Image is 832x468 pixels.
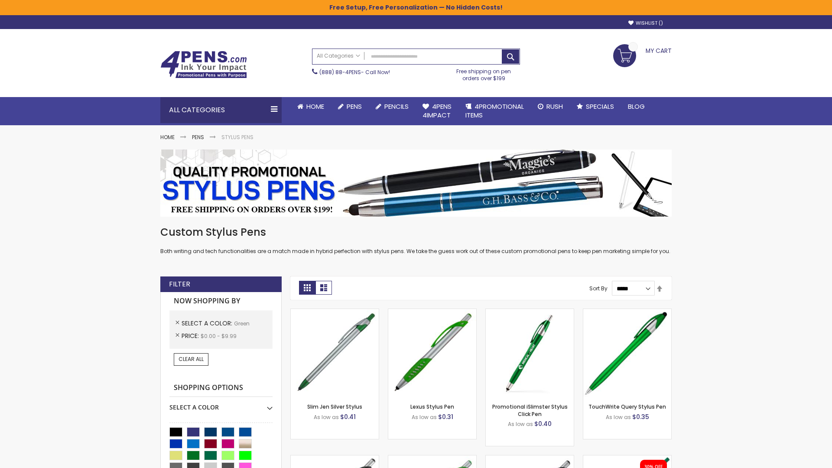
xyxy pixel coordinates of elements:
[632,413,649,421] span: $0.35
[234,320,250,327] span: Green
[179,355,204,363] span: Clear All
[312,49,364,63] a: All Categories
[465,102,524,120] span: 4PROMOTIONAL ITEMS
[314,413,339,421] span: As low as
[160,133,175,141] a: Home
[182,319,234,328] span: Select A Color
[160,97,282,123] div: All Categories
[628,102,645,111] span: Blog
[570,97,621,116] a: Specials
[412,413,437,421] span: As low as
[169,397,273,412] div: Select A Color
[492,403,568,417] a: Promotional iSlimster Stylus Click Pen
[340,413,356,421] span: $0.41
[347,102,362,111] span: Pens
[169,379,273,397] strong: Shopping Options
[319,68,390,76] span: - Call Now!
[458,97,531,125] a: 4PROMOTIONALITEMS
[410,403,454,410] a: Lexus Stylus Pen
[606,413,631,421] span: As low as
[160,51,247,78] img: 4Pens Custom Pens and Promotional Products
[448,65,520,82] div: Free shipping on pen orders over $199
[508,420,533,428] span: As low as
[486,455,574,462] a: Lexus Metallic Stylus Pen-Green
[291,309,379,316] a: Slim Jen Silver Stylus-Green
[291,309,379,397] img: Slim Jen Silver Stylus-Green
[169,292,273,310] strong: Now Shopping by
[160,225,672,239] h1: Custom Stylus Pens
[388,309,476,397] img: Lexus Stylus Pen-Green
[628,20,663,26] a: Wishlist
[583,309,671,397] img: TouchWrite Query Stylus Pen-Green
[621,97,652,116] a: Blog
[331,97,369,116] a: Pens
[201,332,237,340] span: $0.00 - $9.99
[192,133,204,141] a: Pens
[416,97,458,125] a: 4Pens4impact
[384,102,409,111] span: Pencils
[486,309,574,397] img: Promotional iSlimster Stylus Click Pen-Green
[589,285,608,292] label: Sort By
[319,68,361,76] a: (888) 88-4PENS
[299,281,315,295] strong: Grid
[182,331,201,340] span: Price
[583,455,671,462] a: iSlimster II - Full Color-Green
[438,413,453,421] span: $0.31
[531,97,570,116] a: Rush
[306,102,324,111] span: Home
[586,102,614,111] span: Specials
[290,97,331,116] a: Home
[307,403,362,410] a: Slim Jen Silver Stylus
[588,403,666,410] a: TouchWrite Query Stylus Pen
[291,455,379,462] a: Boston Stylus Pen-Green
[422,102,452,120] span: 4Pens 4impact
[534,419,552,428] span: $0.40
[160,225,672,255] div: Both writing and tech functionalities are a match made in hybrid perfection with stylus pens. We ...
[583,309,671,316] a: TouchWrite Query Stylus Pen-Green
[546,102,563,111] span: Rush
[174,353,208,365] a: Clear All
[486,309,574,316] a: Promotional iSlimster Stylus Click Pen-Green
[160,149,672,217] img: Stylus Pens
[221,133,253,141] strong: Stylus Pens
[388,455,476,462] a: Boston Silver Stylus Pen-Green
[169,279,190,289] strong: Filter
[369,97,416,116] a: Pencils
[388,309,476,316] a: Lexus Stylus Pen-Green
[317,52,360,59] span: All Categories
